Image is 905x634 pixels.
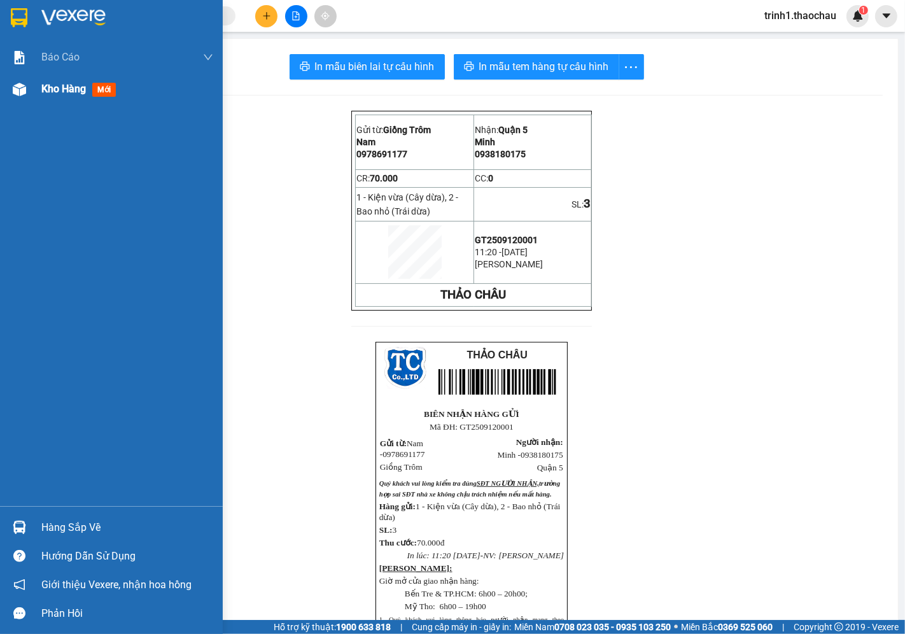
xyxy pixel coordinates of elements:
span: | [782,620,784,634]
span: In mẫu tem hàng tự cấu hình [479,59,609,74]
img: warehouse-icon [13,521,26,534]
span: - [481,551,483,560]
span: Người nhận: [516,437,563,447]
span: Quận 5 [125,11,158,23]
span: Giồng Trôm [380,462,423,472]
button: printerIn mẫu biên lai tự cấu hình [290,54,445,80]
p: Gửi từ: [356,125,473,135]
span: 1. Quý khách vui lòng thông báo người nhận mang theo CMND/CCCD để đối chiếu khi nhận ha... [379,616,564,634]
strong: 1900 633 818 [336,622,391,632]
span: Minh - [498,450,563,460]
strong: THẢO CHÂU [441,288,507,302]
span: 0 [114,60,120,72]
span: In lúc: 11:20 [407,551,451,560]
span: Kho hàng [41,83,86,95]
p: Gửi từ: [5,11,97,23]
span: 1 [861,6,866,15]
div: Hàng sắp về [41,518,213,537]
span: 70.000 [20,60,52,72]
span: Quý khách vui lòng kiểm tra đúng trường hợp sai SĐT nhà xe không chịu trách nhiệm nếu... [379,480,560,498]
td: CR: [356,169,474,187]
span: Miền Nam [514,620,671,634]
span: 70.000đ [417,538,444,547]
span: Quận 5 [537,463,563,472]
span: 0938180175 [521,450,563,460]
strong: 0708 023 035 - 0935 103 250 [554,622,671,632]
span: aim [321,11,330,20]
span: 1 - Kiện vừa (Cây dừa), 2 - Bao nhỏ (Trái dừa) [379,502,561,522]
span: down [203,52,213,62]
span: 0938180175 [99,39,156,51]
span: [DATE] [502,247,528,257]
span: Bến Tre & TP.HCM: 6h00 – 20h00; [405,589,528,598]
span: question-circle [13,550,25,562]
span: SL: [379,525,393,535]
img: icon-new-feature [852,10,864,22]
span: more [619,59,643,75]
span: ⚪️ [674,624,678,630]
img: logo-vxr [11,8,27,27]
span: | [400,620,402,634]
span: Giới thiệu Vexere, nhận hoa hồng [41,577,192,593]
span: 0978691177 [356,149,407,159]
span: SĐT NGƯỜI NHẬN, [477,480,539,487]
span: Thu cước: [379,538,417,547]
span: Minh [475,137,495,147]
p: Nhận: [475,125,591,135]
span: THẢO CHÂU [467,349,528,360]
span: 0978691177 [5,39,62,51]
span: Báo cáo [41,49,80,65]
div: Hướng dẫn sử dụng [41,547,213,566]
span: Miền Bắc [681,620,773,634]
span: 11:20 - [475,247,502,257]
span: message [13,607,25,619]
span: SL: [572,199,584,209]
span: Nam - [380,439,425,459]
span: Gửi từ: [380,439,407,448]
img: warehouse-icon [13,83,26,96]
span: SL: [167,89,182,101]
span: 1 - Kiện vừa (Cây dừa), 2 - Bao nhỏ (Trái dừa) [5,77,82,113]
td: CC: [474,169,592,187]
span: 0938180175 [475,149,526,159]
button: aim [314,5,337,27]
span: Mã ĐH: GT2509120001 [430,422,514,432]
span: mới [92,83,116,97]
span: Nam [356,137,375,147]
span: trinh1.thaochau [754,8,846,24]
button: more [619,54,644,80]
td: CC: [97,58,190,74]
strong: Hàng gửi: [379,502,416,511]
span: Nam [5,25,27,37]
span: [PERSON_NAME] [475,259,543,269]
span: 0978691177 [382,449,424,459]
div: Phản hồi [41,604,213,623]
strong: BIÊN NHẬN HÀNG GỬI [424,409,519,419]
strong: 0369 525 060 [718,622,773,632]
button: caret-down [875,5,897,27]
button: plus [255,5,277,27]
span: Giồng Trôm [36,11,89,23]
span: Cung cấp máy in - giấy in: [412,620,511,634]
span: copyright [834,623,843,631]
button: file-add [285,5,307,27]
span: Minh [99,25,122,37]
img: solution-icon [13,51,26,64]
span: 3 [584,197,591,211]
span: Giồng Trôm [383,125,431,135]
span: caret-down [881,10,892,22]
span: [DATE] [453,551,481,560]
span: file-add [291,11,300,20]
span: Giờ mở cửa giao nhận hàng: [379,576,479,586]
span: printer [300,61,310,73]
span: 0 [488,173,493,183]
button: printerIn mẫu tem hàng tự cấu hình [454,54,619,80]
span: Hỗ trợ kỹ thuật: [274,620,391,634]
span: 1 - Kiện vừa (Cây dừa), 2 - Bao nhỏ (Trái dừa) [356,192,458,216]
strong: [PERSON_NAME]: [379,563,452,573]
span: GT2509120001 [475,235,538,245]
span: notification [13,579,25,591]
span: 3 [182,88,189,102]
span: Quận 5 [498,125,528,135]
td: CR: [4,58,98,74]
